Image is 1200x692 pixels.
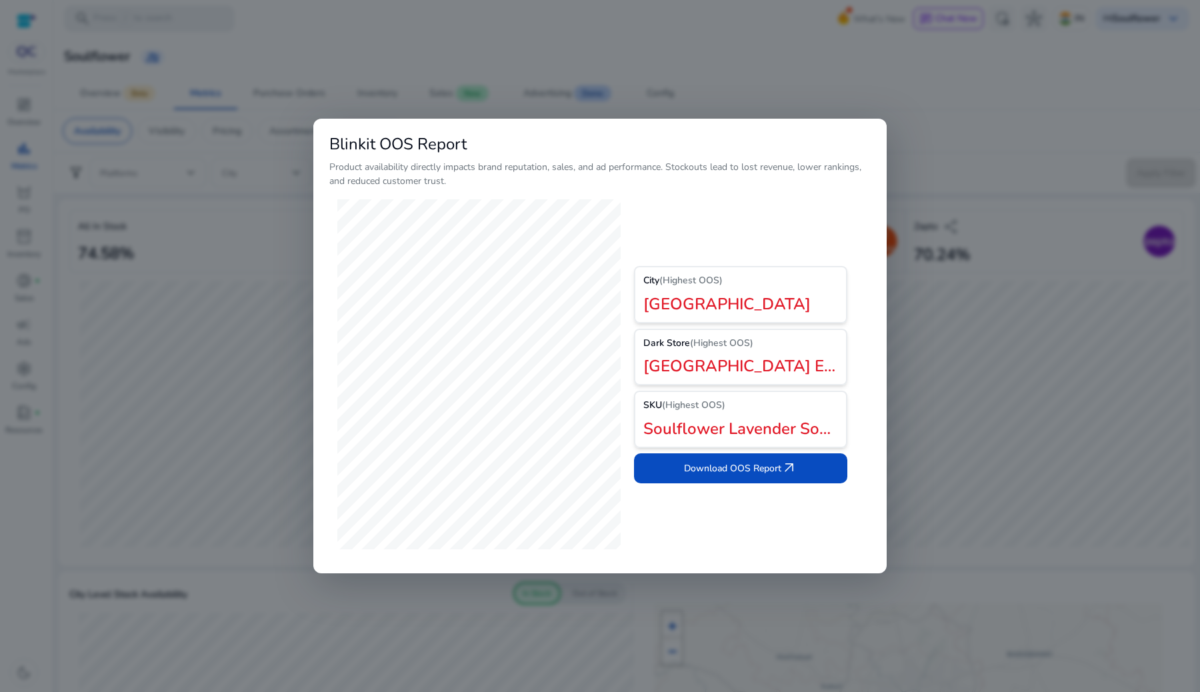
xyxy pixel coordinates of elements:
h5: SKU [643,400,838,411]
button: Download OOS Reportarrow_outward [634,453,847,483]
p: Product availability directly impacts brand reputation, sales, and ad performance. Stockouts lead... [329,160,871,188]
h5: Dark Store [643,338,838,349]
span: (Highest OOS) [690,337,753,349]
span: (Highest OOS) [662,399,725,411]
h2: [GEOGRAPHIC_DATA] [643,295,838,314]
h2: [GEOGRAPHIC_DATA] ES11 [643,357,838,376]
h2: Soulflower Lavender Soap for Soft & Bouncy Skin - Pack of 2 - 2 x 150 g [643,419,838,439]
span: arrow_outward [781,460,797,476]
h2: Blinkit OOS Report [329,135,871,154]
span: (Highest OOS) [659,274,723,287]
h5: City [643,275,838,287]
span: Download OOS Report [684,460,797,476]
